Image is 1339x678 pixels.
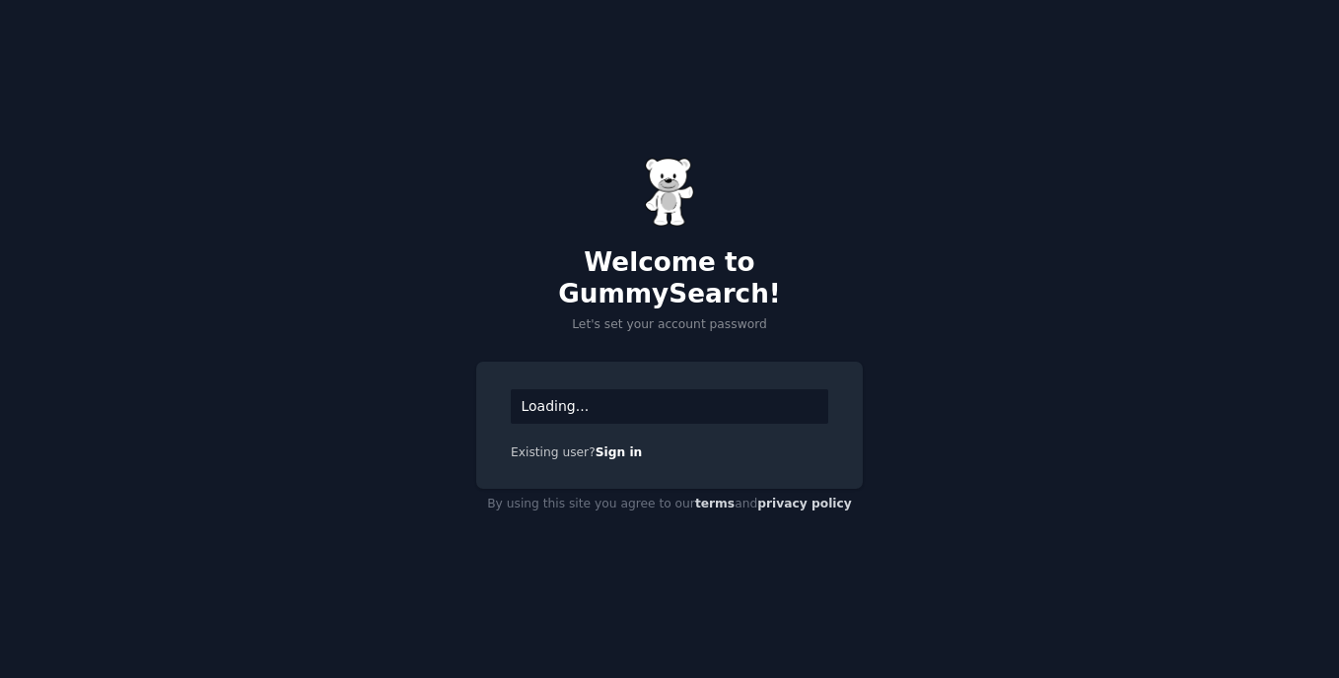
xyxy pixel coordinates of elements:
a: Sign in [596,445,643,459]
a: privacy policy [757,497,852,510]
span: Existing user? [511,445,596,459]
h2: Welcome to GummySearch! [476,247,863,309]
a: terms [695,497,735,510]
div: Loading... [511,389,828,424]
img: Gummy Bear [645,158,694,227]
p: Let's set your account password [476,316,863,334]
div: By using this site you agree to our and [476,489,863,520]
